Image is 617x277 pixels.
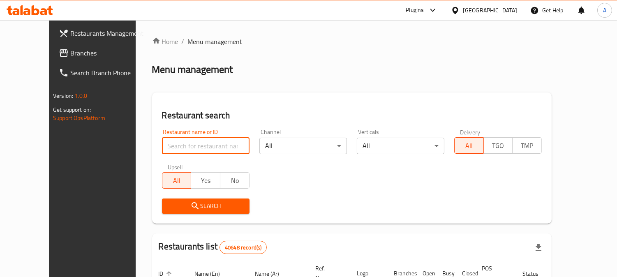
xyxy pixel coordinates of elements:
[406,5,424,15] div: Plugins
[70,28,146,38] span: Restaurants Management
[52,63,152,83] a: Search Branch Phone
[220,172,250,189] button: No
[529,238,548,257] div: Export file
[603,6,606,15] span: A
[463,6,517,15] div: [GEOGRAPHIC_DATA]
[70,48,146,58] span: Branches
[487,140,510,152] span: TGO
[162,138,250,154] input: Search for restaurant name or ID..
[162,109,542,122] h2: Restaurant search
[516,140,538,152] span: TMP
[188,37,243,46] span: Menu management
[512,137,542,154] button: TMP
[52,43,152,63] a: Branches
[159,240,267,254] h2: Restaurants list
[460,129,481,135] label: Delivery
[357,138,444,154] div: All
[53,104,91,115] span: Get support on:
[194,175,217,187] span: Yes
[169,201,243,211] span: Search
[53,90,73,101] span: Version:
[166,175,188,187] span: All
[454,137,484,154] button: All
[458,140,481,152] span: All
[259,138,347,154] div: All
[220,241,267,254] div: Total records count
[53,113,105,123] a: Support.OpsPlatform
[52,23,152,43] a: Restaurants Management
[182,37,185,46] li: /
[220,244,266,252] span: 40648 record(s)
[191,172,220,189] button: Yes
[162,172,192,189] button: All
[168,164,183,170] label: Upsell
[152,37,552,46] nav: breadcrumb
[224,175,246,187] span: No
[152,37,178,46] a: Home
[162,199,250,214] button: Search
[152,63,233,76] h2: Menu management
[483,137,513,154] button: TGO
[74,90,87,101] span: 1.0.0
[70,68,146,78] span: Search Branch Phone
